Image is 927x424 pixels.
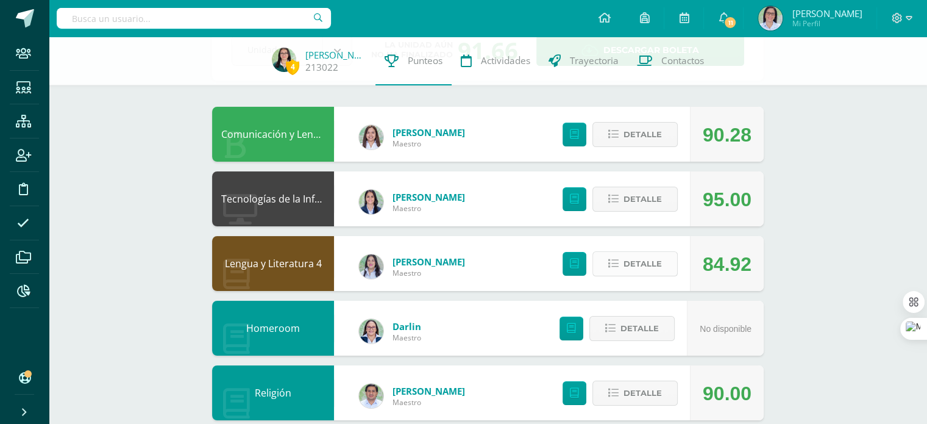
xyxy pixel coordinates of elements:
[305,49,366,61] a: [PERSON_NAME]
[570,54,619,67] span: Trayectoria
[703,172,751,227] div: 95.00
[452,37,539,85] a: Actividades
[628,37,713,85] a: Contactos
[359,319,383,343] img: 571966f00f586896050bf2f129d9ef0a.png
[700,324,751,334] span: No disponible
[286,59,299,74] span: 4
[225,257,322,270] a: Lengua y Literatura 4
[481,54,530,67] span: Actividades
[592,381,678,406] button: Detalle
[592,251,678,276] button: Detalle
[723,16,737,29] span: 11
[212,301,334,356] div: Homeroom
[792,18,862,29] span: Mi Perfil
[57,8,331,29] input: Busca un usuario...
[792,7,862,20] span: [PERSON_NAME]
[589,316,675,341] button: Detalle
[392,203,465,214] span: Maestro
[758,6,783,31] img: 65f5ad2135174e629501159bff54d22a.png
[359,254,383,279] img: df6a3bad71d85cf97c4a6d1acf904499.png
[212,171,334,226] div: Tecnologías de la Información y la Comunicación 4
[359,384,383,408] img: f767cae2d037801592f2ba1a5db71a2a.png
[703,366,751,421] div: 90.00
[392,256,465,268] a: [PERSON_NAME]
[592,122,678,147] button: Detalle
[221,192,453,206] a: Tecnologías de la Información y la Comunicación 4
[392,191,465,203] a: [PERSON_NAME]
[212,365,334,420] div: Religión
[392,397,465,408] span: Maestro
[392,138,465,149] span: Maestro
[221,128,388,141] a: Comunicación y Lenguaje L3 Inglés 4
[392,320,421,332] a: Darlin
[703,107,751,162] div: 90.28
[246,322,300,335] a: Homeroom
[392,268,465,278] span: Maestro
[539,37,628,85] a: Trayectoria
[392,332,421,343] span: Maestro
[661,54,704,67] span: Contactos
[375,37,452,85] a: Punteos
[392,385,465,397] a: [PERSON_NAME]
[592,187,678,212] button: Detalle
[408,54,442,67] span: Punteos
[255,386,291,400] a: Religión
[392,126,465,138] a: [PERSON_NAME]
[212,107,334,162] div: Comunicación y Lenguaje L3 Inglés 4
[620,317,659,340] span: Detalle
[272,48,296,72] img: bc7aaf053fb38c19fa14e0beb531630d.png
[623,253,662,275] span: Detalle
[703,237,751,292] div: 84.92
[359,190,383,214] img: 7489ccb779e23ff9f2c3e89c21f82ed0.png
[623,123,662,146] span: Detalle
[359,125,383,149] img: acecb51a315cac2de2e3deefdb732c9f.png
[305,61,338,74] a: 213022
[623,188,662,210] span: Detalle
[623,382,662,404] span: Detalle
[212,236,334,291] div: Lengua y Literatura 4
